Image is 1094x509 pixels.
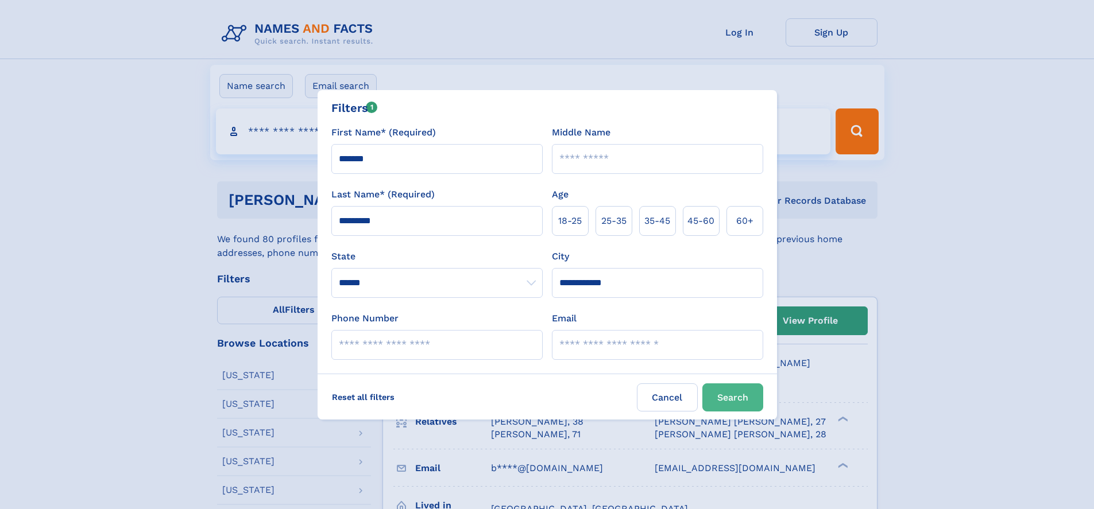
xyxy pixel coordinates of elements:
[331,99,378,116] div: Filters
[331,188,435,201] label: Last Name* (Required)
[644,214,670,228] span: 35‑45
[552,126,610,139] label: Middle Name
[324,383,402,411] label: Reset all filters
[702,383,763,411] button: Search
[558,214,582,228] span: 18‑25
[687,214,714,228] span: 45‑60
[552,312,577,325] label: Email
[552,250,569,263] label: City
[331,250,543,263] label: State
[331,312,399,325] label: Phone Number
[552,188,569,201] label: Age
[331,126,436,139] label: First Name* (Required)
[637,383,698,411] label: Cancel
[601,214,627,228] span: 25‑35
[736,214,753,228] span: 60+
